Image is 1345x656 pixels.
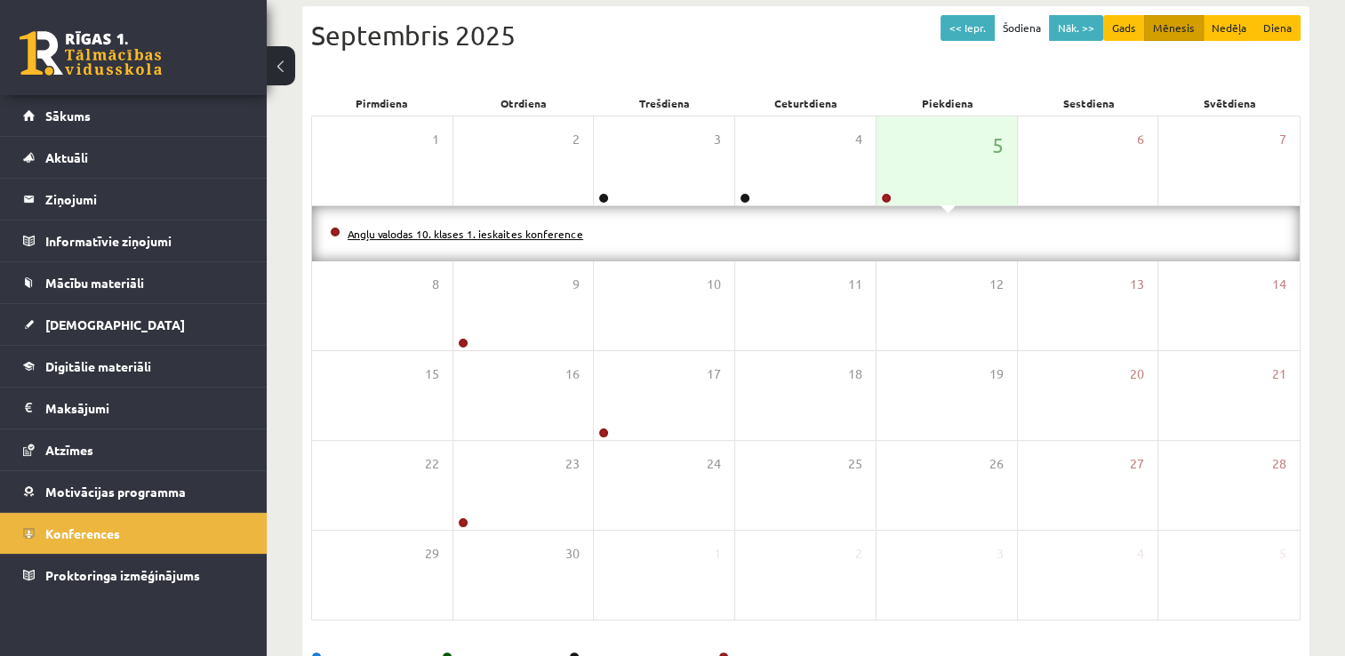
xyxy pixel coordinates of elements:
[1279,544,1286,564] span: 5
[23,429,244,470] a: Atzīmes
[707,275,721,294] span: 10
[714,130,721,149] span: 3
[1130,454,1144,474] span: 27
[425,364,439,384] span: 15
[23,137,244,178] a: Aktuāli
[45,220,244,261] legend: Informatīvie ziņojumi
[707,364,721,384] span: 17
[348,227,583,241] a: Angļu valodas 10. klases 1. ieskaites konference
[1018,91,1159,116] div: Sestdiena
[45,388,244,428] legend: Maksājumi
[848,454,862,474] span: 25
[855,130,862,149] span: 4
[45,108,91,124] span: Sākums
[23,388,244,428] a: Maksājumi
[1137,544,1144,564] span: 4
[20,31,162,76] a: Rīgas 1. Tālmācības vidusskola
[572,275,580,294] span: 9
[1130,275,1144,294] span: 13
[989,364,1004,384] span: 19
[23,95,244,136] a: Sākums
[311,91,452,116] div: Pirmdiena
[1272,364,1286,384] span: 21
[1130,364,1144,384] span: 20
[23,346,244,387] a: Digitālie materiāli
[23,179,244,220] a: Ziņojumi
[1159,91,1301,116] div: Svētdiena
[23,220,244,261] a: Informatīvie ziņojumi
[1203,15,1255,41] button: Nedēļa
[877,91,1018,116] div: Piekdiena
[23,471,244,512] a: Motivācijas programma
[45,179,244,220] legend: Ziņojumi
[45,484,186,500] span: Motivācijas programma
[572,130,580,149] span: 2
[45,442,93,458] span: Atzīmes
[1272,454,1286,474] span: 28
[855,544,862,564] span: 2
[23,262,244,303] a: Mācību materiāli
[714,544,721,564] span: 1
[707,454,721,474] span: 24
[425,454,439,474] span: 22
[1144,15,1204,41] button: Mēnesis
[565,364,580,384] span: 16
[23,513,244,554] a: Konferences
[45,316,185,332] span: [DEMOGRAPHIC_DATA]
[735,91,877,116] div: Ceturtdiena
[594,91,735,116] div: Trešdiena
[432,275,439,294] span: 8
[941,15,995,41] button: << Iepr.
[45,358,151,374] span: Digitālie materiāli
[1272,275,1286,294] span: 14
[23,555,244,596] a: Proktoringa izmēģinājums
[848,364,862,384] span: 18
[311,15,1301,55] div: Septembris 2025
[989,454,1004,474] span: 26
[45,525,120,541] span: Konferences
[992,130,1004,160] span: 5
[45,275,144,291] span: Mācību materiāli
[45,149,88,165] span: Aktuāli
[994,15,1050,41] button: Šodiena
[1279,130,1286,149] span: 7
[425,544,439,564] span: 29
[1137,130,1144,149] span: 6
[23,304,244,345] a: [DEMOGRAPHIC_DATA]
[45,567,200,583] span: Proktoringa izmēģinājums
[997,544,1004,564] span: 3
[1049,15,1103,41] button: Nāk. >>
[1254,15,1301,41] button: Diena
[565,544,580,564] span: 30
[565,454,580,474] span: 23
[989,275,1004,294] span: 12
[452,91,594,116] div: Otrdiena
[432,130,439,149] span: 1
[1103,15,1145,41] button: Gads
[848,275,862,294] span: 11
